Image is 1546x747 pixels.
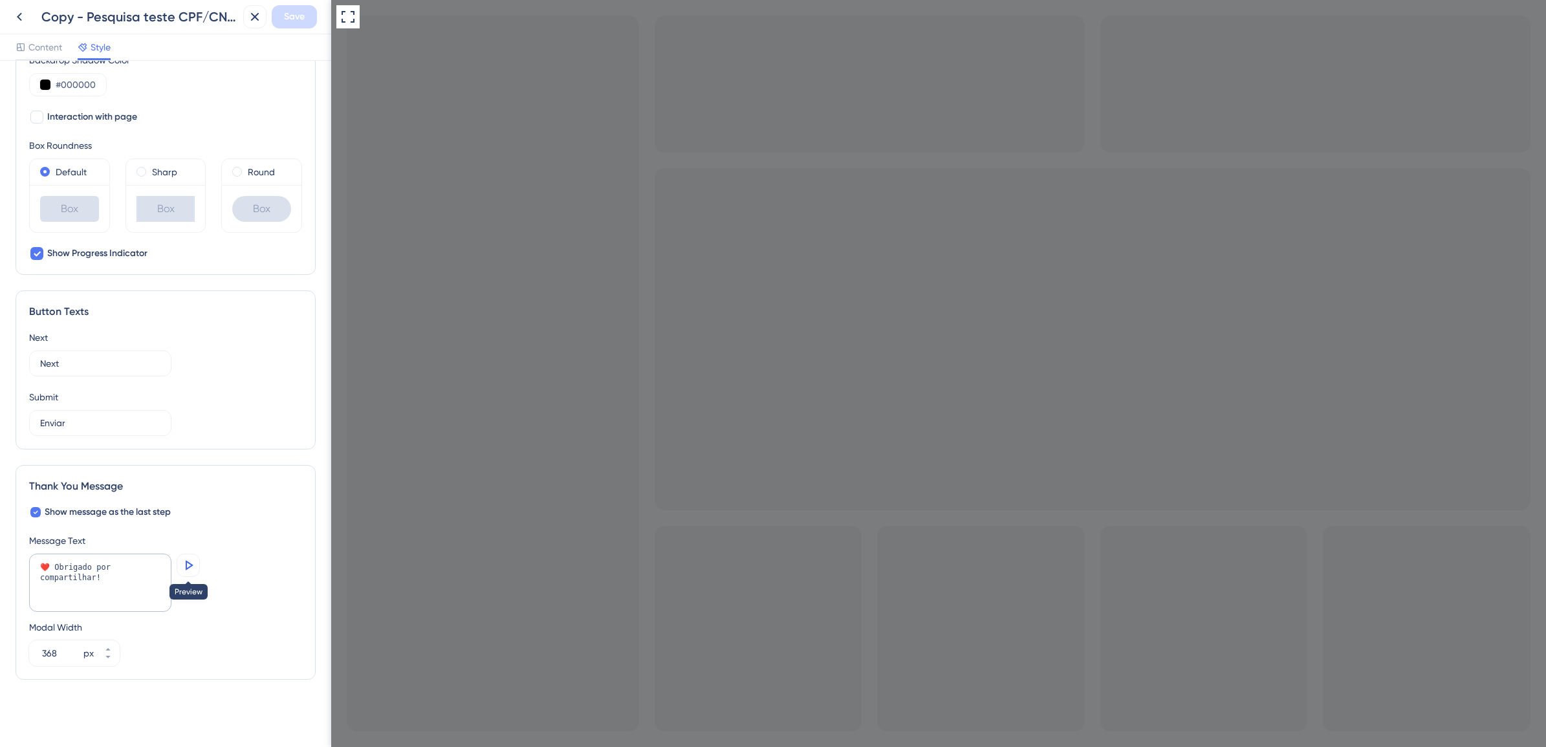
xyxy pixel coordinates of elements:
div: px [83,645,94,661]
div: Box Roundness [29,138,302,153]
div: Multiple choices rating [49,109,116,207]
label: Sharp [152,164,177,180]
div: Modal Width [29,620,120,635]
label: Mais de 3 [74,191,105,202]
div: Box [40,196,99,222]
div: Box [232,196,291,222]
input: Type the value [40,416,160,430]
div: Submit [29,389,302,405]
span: Style [91,39,111,55]
button: Save [272,5,317,28]
span: Content [28,39,62,55]
div: Quantas maquininhas você utiliza atualmente? [16,63,155,98]
span: Interaction with page [47,109,137,125]
div: radio group [49,109,116,207]
button: px [96,640,120,653]
input: Type the value [40,356,160,371]
input: px [42,645,81,661]
label: Uma [74,114,89,124]
div: Button Texts [29,304,302,319]
label: Default [56,164,87,180]
div: Next [29,330,302,345]
div: Message Text [29,533,302,548]
label: Round [248,164,275,180]
button: px [96,653,120,666]
label: Duas [74,140,91,150]
span: Save [284,9,305,25]
span: Show message as the last step [45,504,171,520]
div: Box [136,196,195,222]
textarea: ❤️ Obrigado por compartilhar! [29,554,171,612]
span: Show Progress Indicator [47,246,147,261]
div: Copy - Pesquisa teste CPF/CNPJ - STG [41,8,238,26]
div: Thank You Message [29,479,302,494]
label: Três [74,166,88,176]
button: Submit survey [65,217,100,231]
